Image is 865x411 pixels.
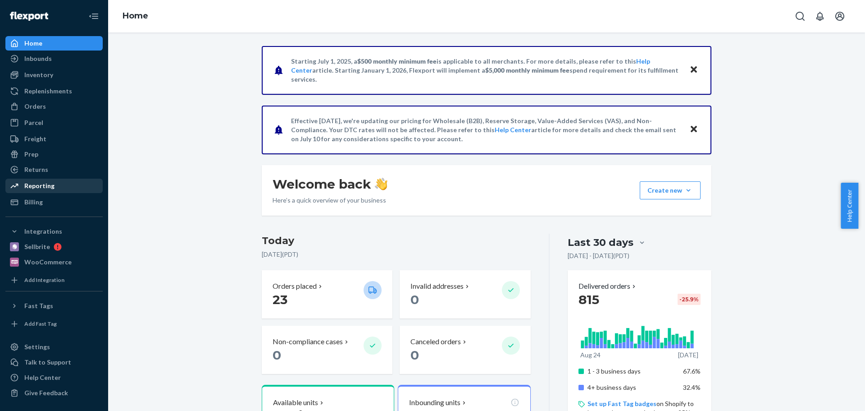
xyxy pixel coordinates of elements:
button: Close [688,123,700,136]
div: Parcel [24,118,43,127]
p: Non-compliance cases [273,337,343,347]
div: Prep [24,150,38,159]
a: Replenishments [5,84,103,98]
div: Inbounds [24,54,52,63]
button: Canceled orders 0 [400,326,530,374]
a: Prep [5,147,103,162]
span: 23 [273,292,287,307]
a: Freight [5,132,103,146]
button: Open notifications [811,7,829,25]
h3: Today [262,234,531,248]
span: 0 [410,347,419,363]
p: 4+ business days [587,383,676,392]
a: Billing [5,195,103,209]
div: Returns [24,165,48,174]
a: Orders [5,99,103,114]
p: Aug 24 [580,351,601,360]
div: Give Feedback [24,388,68,397]
p: Effective [DATE], we're updating our pricing for Wholesale (B2B), Reserve Storage, Value-Added Se... [291,116,681,143]
button: Fast Tags [5,299,103,313]
div: Sellbrite [24,242,50,251]
ol: breadcrumbs [115,3,155,29]
button: Give Feedback [5,386,103,400]
div: Help Center [24,373,61,382]
div: Add Integration [24,276,64,284]
p: Here’s a quick overview of your business [273,196,387,205]
button: Create new [640,181,701,199]
a: Set up Fast Tag badges [587,400,656,407]
div: -25.9 % [678,294,701,305]
div: Reporting [24,181,55,190]
p: [DATE] [678,351,698,360]
span: $500 monthly minimum fee [357,57,437,65]
div: Orders [24,102,46,111]
p: 1 - 3 business days [587,367,676,376]
span: 0 [273,347,281,363]
img: Flexport logo [10,12,48,21]
div: Replenishments [24,87,72,96]
a: Help Center [495,126,531,134]
button: Close Navigation [85,7,103,25]
button: Open account menu [831,7,849,25]
span: 815 [578,292,599,307]
div: Talk to Support [24,358,71,367]
a: Settings [5,340,103,354]
a: Parcel [5,115,103,130]
button: Non-compliance cases 0 [262,326,392,374]
a: Home [5,36,103,51]
div: Billing [24,198,43,207]
p: Available units [273,397,318,408]
a: Inventory [5,68,103,82]
p: Inbounding units [409,397,460,408]
p: [DATE] ( PDT ) [262,250,531,259]
a: Returns [5,162,103,177]
span: 32.4% [683,383,701,391]
button: Orders placed 23 [262,270,392,319]
p: Invalid addresses [410,281,464,291]
button: Close [688,64,700,77]
a: Add Fast Tag [5,317,103,331]
p: Orders placed [273,281,317,291]
div: Inventory [24,70,53,79]
p: Canceled orders [410,337,461,347]
a: Sellbrite [5,240,103,254]
a: WooCommerce [5,255,103,269]
span: $5,000 monthly minimum fee [485,66,569,74]
div: Add Fast Tag [24,320,57,328]
a: Help Center [5,370,103,385]
a: Home [123,11,148,21]
span: 67.6% [683,367,701,375]
a: Inbounds [5,51,103,66]
button: Integrations [5,224,103,239]
button: Delivered orders [578,281,637,291]
button: Open Search Box [791,7,809,25]
span: 0 [410,292,419,307]
h1: Welcome back [273,176,387,192]
div: Freight [24,134,46,143]
img: hand-wave emoji [375,178,387,190]
div: Home [24,39,42,48]
div: WooCommerce [24,258,72,267]
p: Starting July 1, 2025, a is applicable to all merchants. For more details, please refer to this a... [291,57,681,84]
a: Reporting [5,179,103,193]
div: Settings [24,342,50,351]
button: Help Center [841,183,858,229]
p: [DATE] - [DATE] ( PDT ) [568,251,629,260]
div: Integrations [24,227,62,236]
a: Talk to Support [5,355,103,369]
div: Last 30 days [568,236,633,249]
a: Add Integration [5,273,103,287]
div: Fast Tags [24,301,53,310]
button: Invalid addresses 0 [400,270,530,319]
